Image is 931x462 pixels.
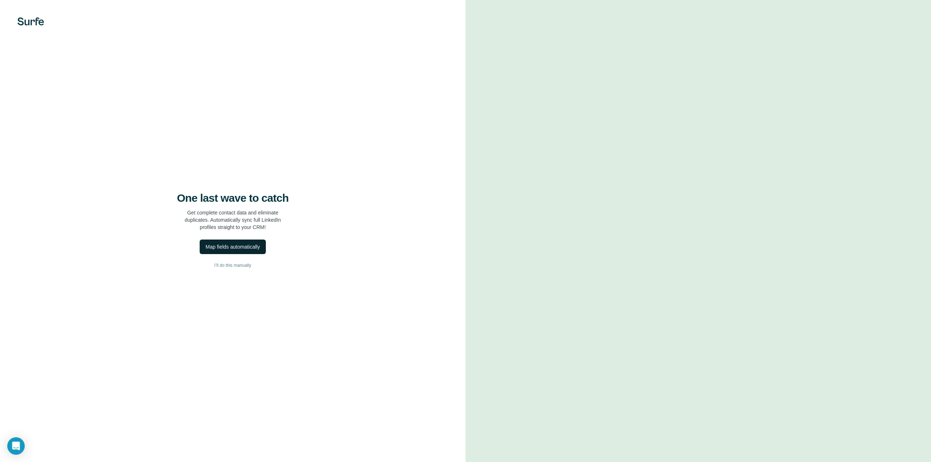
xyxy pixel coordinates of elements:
p: Get complete contact data and eliminate duplicates. Automatically sync full LinkedIn profiles str... [185,209,281,231]
span: I’ll do this manually [214,262,251,269]
button: Map fields automatically [200,240,265,254]
h4: One last wave to catch [177,192,289,205]
div: Map fields automatically [205,243,260,250]
img: Surfe's logo [17,17,44,25]
div: Open Intercom Messenger [7,437,25,455]
button: I’ll do this manually [15,260,451,271]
